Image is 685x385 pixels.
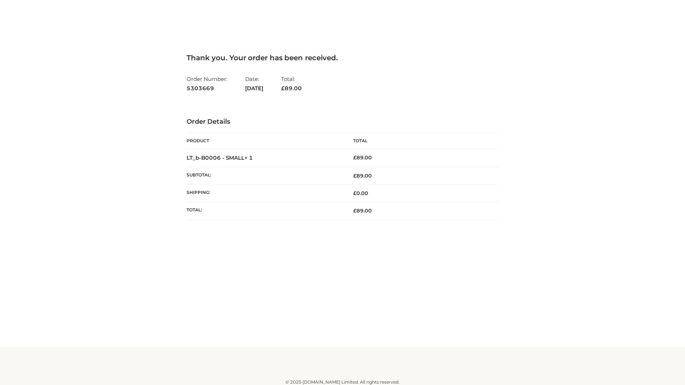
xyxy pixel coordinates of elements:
[245,84,263,93] strong: [DATE]
[353,207,372,214] span: 89.00
[353,154,372,161] bdi: 89.00
[187,154,253,161] strong: LT_b-B0006 - SMALL
[187,133,342,149] th: Product
[353,190,356,196] span: £
[187,53,498,62] h3: Thank you. Your order has been received.
[353,173,372,179] span: 89.00
[353,154,356,161] span: £
[187,202,342,220] th: Total:
[187,73,227,94] li: Order Number:
[281,85,285,92] span: £
[187,84,227,93] strong: 5303669
[353,173,356,179] span: £
[244,154,253,161] strong: × 1
[187,167,342,184] th: Subtotal:
[187,185,342,202] th: Shipping:
[187,118,498,126] h3: Order Details
[281,73,302,94] li: Total:
[281,85,302,92] span: 89.00
[353,190,368,196] bdi: 0.00
[245,73,263,94] li: Date:
[342,133,498,149] th: Total
[353,207,356,214] span: £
